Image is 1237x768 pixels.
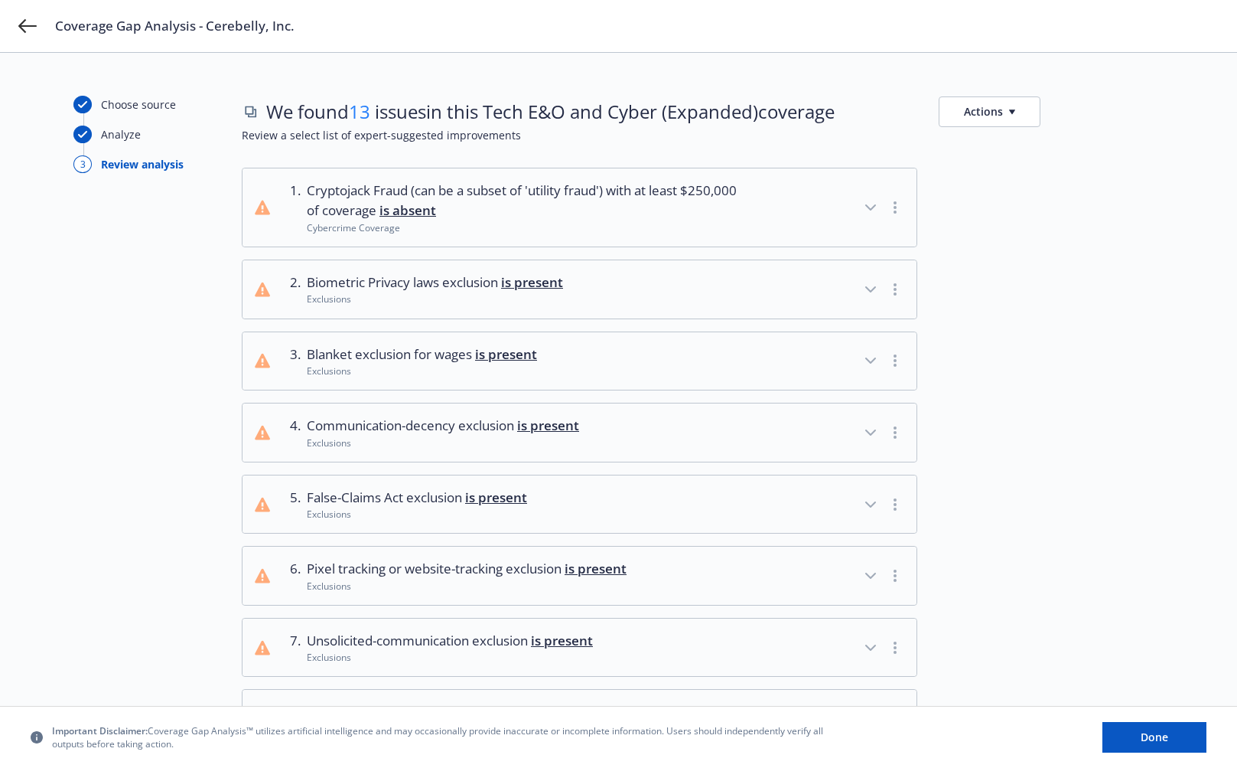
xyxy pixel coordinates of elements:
[307,221,742,234] div: Cybercrime Coverage
[266,99,835,125] span: We found issues in this Tech E&O and Cyber (Expanded) coverage
[307,416,579,436] span: Communication-decency exclusion
[307,436,579,449] div: Exclusions
[307,364,537,377] div: Exclusions
[55,17,295,35] span: Coverage Gap Analysis - Cerebelly, Inc.
[939,96,1040,127] button: Actions
[282,416,301,449] div: 4 .
[282,345,301,378] div: 3 .
[73,155,92,173] div: 3
[282,702,301,736] div: 8 .
[307,488,527,508] span: False-Claims Act exclusion
[282,273,301,306] div: 2 .
[307,651,593,664] div: Exclusions
[101,156,184,172] div: Review analysis
[1141,730,1168,744] span: Done
[465,489,527,506] span: is present
[565,560,627,577] span: is present
[349,99,370,124] span: 13
[307,508,527,521] div: Exclusions
[282,488,301,521] div: 5 .
[307,273,563,292] span: Biometric Privacy laws exclusion
[307,580,627,593] div: Exclusions
[307,345,537,364] span: Blanket exclusion for wages
[282,631,301,665] div: 7 .
[242,127,1164,143] span: Review a select list of expert-suggested improvements
[307,559,627,579] span: Pixel tracking or website-tracking exclusion
[307,631,593,651] span: Unsolicited-communication exclusion
[517,417,579,434] span: is present
[101,126,141,142] div: Analyze
[52,724,832,750] span: Coverage Gap Analysis™ utilizes artificial intelligence and may occasionally provide inaccurate o...
[475,345,537,363] span: is present
[307,292,563,306] div: Exclusions
[243,619,916,677] button: 7.Unsolicited-communication exclusion is presentExclusions
[1102,722,1206,753] button: Done
[101,96,176,113] div: Choose source
[243,332,916,391] button: 3.Blanket exclusion for wages is presentExclusions
[307,702,602,722] span: Wrongful/Unlawful collection exclusion
[307,181,742,221] span: Cryptojack Fraud (can be a subset of 'utility fraud') with at least $250,000 of coverage
[501,273,563,291] span: is present
[243,404,916,462] button: 4.Communication-decency exclusion is presentExclusions
[243,260,916,319] button: 2.Biometric Privacy laws exclusion is presentExclusions
[243,690,916,748] button: 8.Wrongful/Unlawful collection exclusion is presentExclusions
[243,476,916,534] button: 5.False-Claims Act exclusion is presentExclusions
[282,559,301,593] div: 6 .
[243,547,916,605] button: 6.Pixel tracking or website-tracking exclusion is presentExclusions
[282,181,301,234] div: 1 .
[540,703,602,721] span: is present
[531,632,593,649] span: is present
[52,724,148,737] span: Important Disclaimer:
[243,168,916,247] button: 1.Cryptojack Fraud (can be a subset of 'utility fraud') with at least $250,000 of coverage is abs...
[379,201,436,219] span: is absent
